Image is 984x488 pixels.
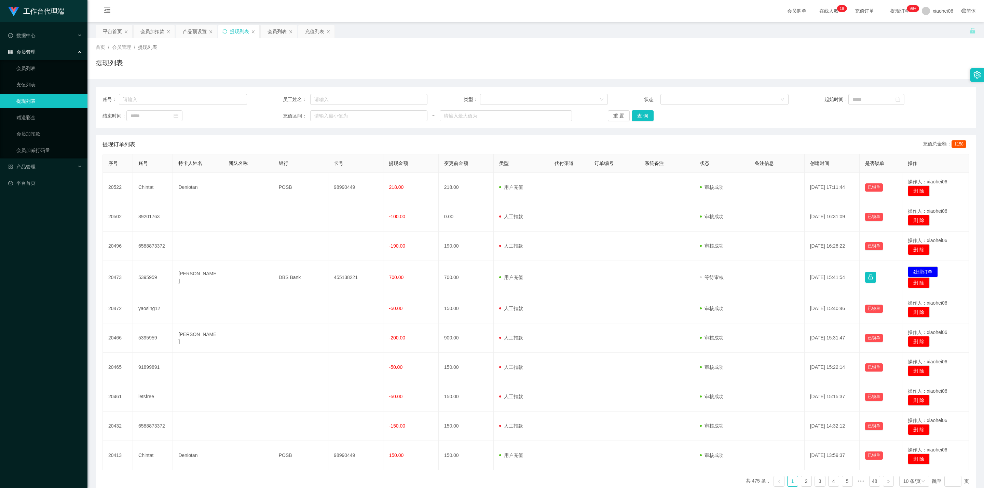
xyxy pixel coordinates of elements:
[305,25,324,38] div: 充值列表
[16,111,82,124] a: 赠送彩金
[16,78,82,92] a: 充值列表
[700,243,724,249] span: 审核成功
[887,9,913,13] span: 提现订单
[8,50,13,54] i: 图标: table
[896,97,900,102] i: 图标: calendar
[103,232,133,261] td: 20496
[869,476,880,487] li: 48
[805,232,860,261] td: [DATE] 16:28:22
[229,161,248,166] span: 团队名称
[173,441,223,470] td: Deniotan
[183,25,207,38] div: 产品预设置
[103,25,122,38] div: 平台首页
[138,44,157,50] span: 提现列表
[283,112,310,120] span: 充值区间：
[837,5,847,12] sup: 19
[746,476,771,487] li: 共 475 条，
[102,140,135,149] span: 提现订单列表
[389,306,402,311] span: -50.00
[824,96,848,103] span: 起始时间：
[632,110,654,121] button: 查 询
[594,161,614,166] span: 订单编号
[103,441,133,470] td: 20413
[908,395,930,406] button: 删 除
[774,476,784,487] li: 上一页
[839,5,842,12] p: 1
[133,202,173,232] td: 89201763
[8,8,64,14] a: 工作台代理端
[788,476,798,486] a: 1
[600,97,604,102] i: 图标: down
[970,28,976,34] i: 图标: unlock
[389,161,408,166] span: 提现金额
[810,161,829,166] span: 创建时间
[865,363,883,372] button: 已锁单
[464,96,480,103] span: 类型：
[8,164,36,169] span: 产品管理
[389,184,404,190] span: 218.00
[439,261,494,294] td: 700.00
[440,110,572,121] input: 请输入最大值为
[444,161,468,166] span: 变更前金额
[103,353,133,382] td: 20465
[96,0,119,22] i: 图标: menu-fold
[209,30,213,34] i: 图标: close
[310,94,427,105] input: 请输入
[805,353,860,382] td: [DATE] 15:22:14
[700,184,724,190] span: 审核成功
[133,232,173,261] td: 6588873372
[268,25,287,38] div: 会员列表
[499,423,523,429] span: 人工扣款
[389,364,402,370] span: -50.00
[700,423,724,429] span: 审核成功
[133,412,173,441] td: 6588873372
[908,208,947,214] span: 操作人：xiaohei06
[273,441,328,470] td: POSB
[439,294,494,323] td: 150.00
[805,202,860,232] td: [DATE] 16:31:09
[499,335,523,340] span: 人工扣款
[96,58,123,68] h1: 提现列表
[499,364,523,370] span: 人工扣款
[326,30,330,34] i: 图标: close
[389,335,405,340] span: -200.00
[923,140,969,149] div: 充值总金额：
[124,30,128,34] i: 图标: close
[334,161,343,166] span: 卡号
[865,242,883,250] button: 已锁单
[865,393,883,401] button: 已锁单
[908,277,930,288] button: 删 除
[173,261,223,294] td: [PERSON_NAME]
[389,423,405,429] span: -150.00
[16,143,82,157] a: 会员加减打码量
[700,452,724,458] span: 审核成功
[815,476,825,486] a: 3
[908,185,930,196] button: 删 除
[908,244,930,255] button: 删 除
[886,479,890,484] i: 图标: right
[816,9,842,13] span: 在线人数
[134,44,135,50] span: /
[119,94,247,105] input: 请输入
[907,5,919,12] sup: 1073
[856,476,866,487] span: •••
[787,476,798,487] li: 1
[908,359,947,364] span: 操作人：xiaohei06
[755,161,774,166] span: 备注信息
[439,173,494,202] td: 218.00
[102,96,119,103] span: 账号：
[801,476,812,487] li: 2
[173,323,223,353] td: [PERSON_NAME]
[439,323,494,353] td: 900.00
[439,441,494,470] td: 150.00
[865,334,883,342] button: 已锁单
[700,275,724,280] span: 等待审核
[499,452,523,458] span: 用户充值
[801,476,811,486] a: 2
[8,33,13,38] i: 图标: check-circle-o
[700,214,724,219] span: 审核成功
[865,272,876,283] button: 图标: lock
[23,0,64,22] h1: 工作台代理端
[499,161,509,166] span: 类型
[16,127,82,141] a: 会员加扣款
